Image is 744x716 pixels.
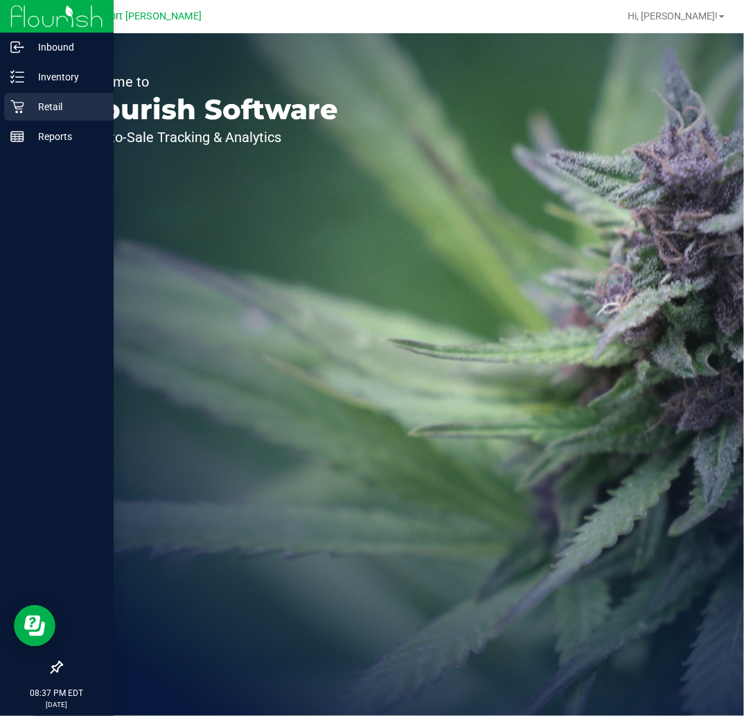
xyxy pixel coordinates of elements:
p: Flourish Software [75,96,338,123]
iframe: Resource center [14,605,55,647]
p: Reports [24,128,107,145]
inline-svg: Inbound [10,40,24,54]
inline-svg: Reports [10,130,24,143]
p: 08:37 PM EDT [6,687,107,699]
p: Inbound [24,39,107,55]
inline-svg: Inventory [10,70,24,84]
p: Welcome to [75,75,338,89]
p: [DATE] [6,699,107,710]
p: Seed-to-Sale Tracking & Analytics [75,130,338,144]
inline-svg: Retail [10,100,24,114]
span: New Port [PERSON_NAME] [81,10,202,22]
span: Hi, [PERSON_NAME]! [628,10,718,21]
p: Retail [24,98,107,115]
p: Inventory [24,69,107,85]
